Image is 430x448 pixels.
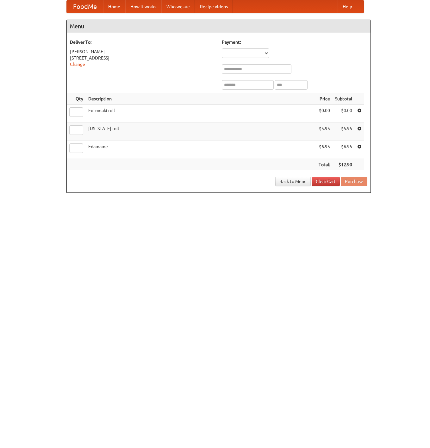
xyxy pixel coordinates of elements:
[333,105,355,123] td: $0.00
[316,123,333,141] td: $5.95
[195,0,233,13] a: Recipe videos
[222,39,367,45] h5: Payment:
[67,20,371,33] h4: Menu
[312,177,340,186] a: Clear Cart
[70,62,85,67] a: Change
[333,123,355,141] td: $5.95
[86,105,316,123] td: Futomaki roll
[86,93,316,105] th: Description
[67,0,103,13] a: FoodMe
[161,0,195,13] a: Who we are
[316,141,333,159] td: $6.95
[333,93,355,105] th: Subtotal
[70,48,215,55] div: [PERSON_NAME]
[316,105,333,123] td: $0.00
[86,123,316,141] td: [US_STATE] roll
[333,141,355,159] td: $6.95
[333,159,355,171] th: $12.90
[67,93,86,105] th: Qty
[103,0,125,13] a: Home
[86,141,316,159] td: Edamame
[275,177,311,186] a: Back to Menu
[341,177,367,186] button: Purchase
[338,0,357,13] a: Help
[316,159,333,171] th: Total:
[316,93,333,105] th: Price
[70,55,215,61] div: [STREET_ADDRESS]
[70,39,215,45] h5: Deliver To:
[125,0,161,13] a: How it works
